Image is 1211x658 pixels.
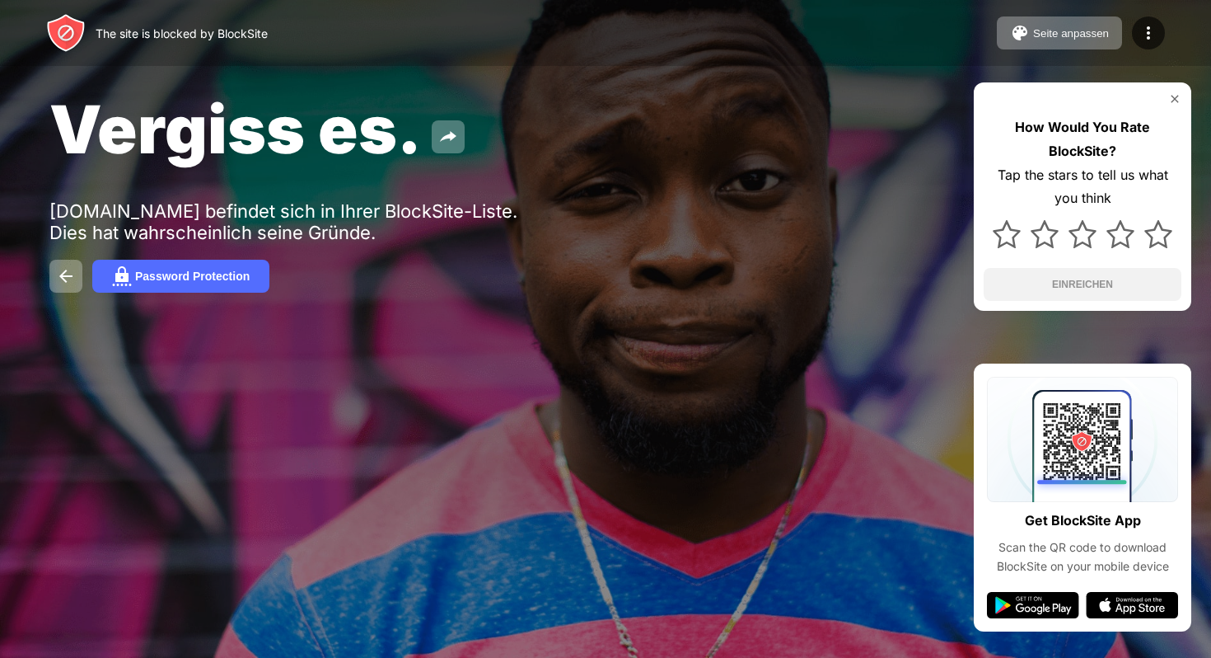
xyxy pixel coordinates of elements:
img: share.svg [438,127,458,147]
img: star.svg [1144,220,1172,248]
img: pallet.svg [1010,23,1030,43]
div: Tap the stars to tell us what you think [984,163,1181,211]
div: Get BlockSite App [1025,509,1141,533]
img: menu-icon.svg [1139,23,1158,43]
div: Scan the QR code to download BlockSite on your mobile device [987,538,1178,576]
img: star.svg [1031,220,1059,248]
div: The site is blocked by BlockSite [96,26,268,40]
button: Password Protection [92,260,269,293]
img: app-store.svg [1086,592,1178,618]
img: back.svg [56,266,76,286]
img: rate-us-close.svg [1168,92,1181,106]
button: EINREICHEN [984,268,1181,301]
img: header-logo.svg [46,13,86,53]
div: Password Protection [135,270,250,283]
img: star.svg [1068,220,1096,248]
span: Vergiss es. [49,89,422,169]
img: qrcode.svg [987,377,1178,502]
button: Seite anpassen [997,16,1122,49]
div: How Would You Rate BlockSite? [984,115,1181,163]
img: star.svg [993,220,1021,248]
img: google-play.svg [987,592,1079,618]
div: Seite anpassen [1033,27,1109,40]
img: star.svg [1106,220,1134,248]
div: [DOMAIN_NAME] befindet sich in Ihrer BlockSite-Liste. Dies hat wahrscheinlich seine Gründe. [49,200,559,243]
img: password.svg [112,266,132,286]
